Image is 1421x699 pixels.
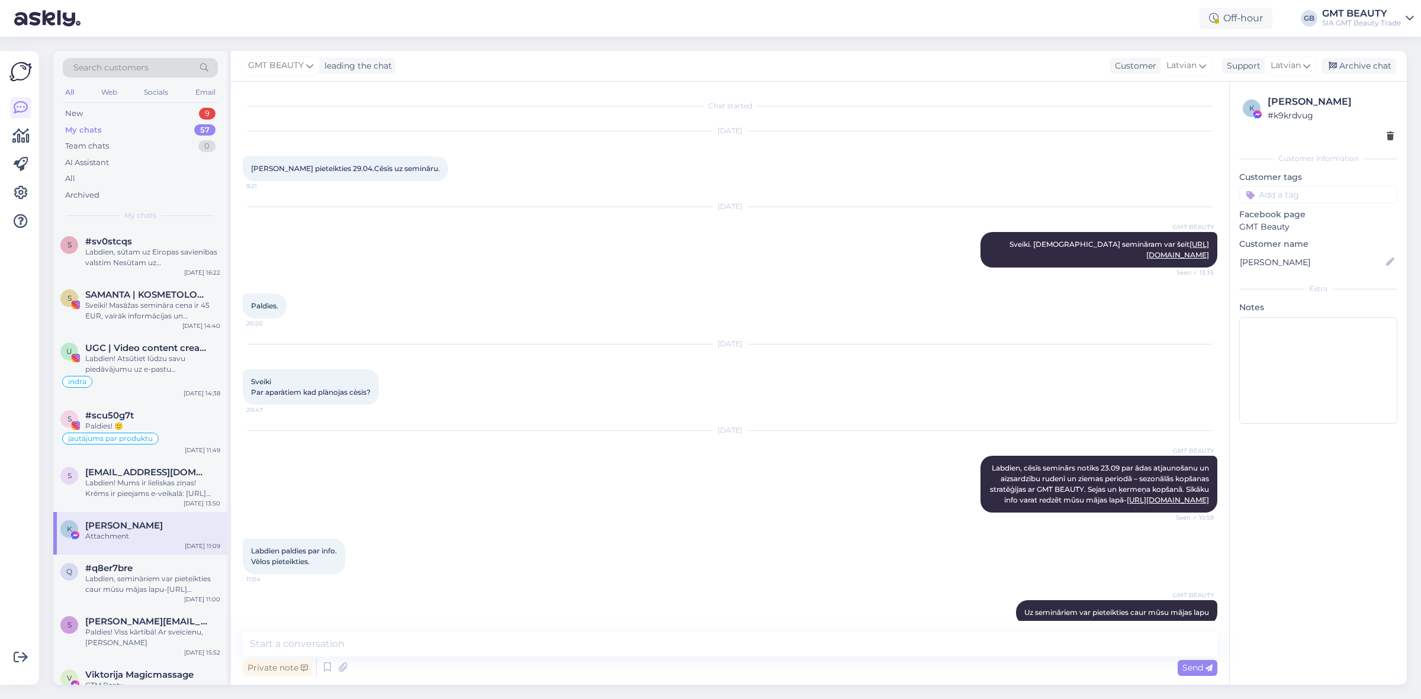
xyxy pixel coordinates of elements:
[184,595,220,604] div: [DATE] 11:00
[67,524,72,533] span: K
[184,389,220,398] div: [DATE] 14:38
[243,425,1217,436] div: [DATE]
[1222,60,1261,72] div: Support
[1239,186,1397,204] input: Add a tag
[184,499,220,508] div: [DATE] 13:50
[65,108,83,120] div: New
[85,247,220,268] div: Labdien, sūtam uz Eiropas savienības valstīm Nesūtam uz [GEOGRAPHIC_DATA], [GEOGRAPHIC_DATA], [GE...
[1268,95,1394,109] div: [PERSON_NAME]
[1169,268,1214,277] span: Seen ✓ 13:35
[185,446,220,455] div: [DATE] 11:49
[1322,9,1414,28] a: GMT BEAUTYSIA GMT Beauty Trade
[85,289,208,300] span: SAMANTA | KOSMETOLOGS | RĪGA
[1322,9,1401,18] div: GMT BEAUTY
[1166,59,1197,72] span: Latvian
[251,164,440,173] span: [PERSON_NAME] pieteikties 29.04.Cēsīs uz semināru.
[246,405,291,414] span: 20:47
[251,301,278,310] span: Paldies.
[85,421,220,431] div: Paldies! 🙂
[85,478,220,499] div: Labdien! Mums ir lieliskas ziņas! Krēms ir pieejams e-veikalā: [URL][DOMAIN_NAME]
[142,85,171,100] div: Socials
[1268,109,1394,122] div: # k9krdvug
[185,542,220,550] div: [DATE] 11:09
[184,268,220,277] div: [DATE] 16:22
[67,294,72,302] span: S
[243,339,1217,349] div: [DATE]
[85,467,208,478] span: soboss@inbox.lv
[85,563,133,574] span: #q8er7bre
[1239,208,1397,221] p: Facebook page
[67,620,72,629] span: s
[68,378,86,385] span: indra
[182,321,220,330] div: [DATE] 14:40
[85,236,132,247] span: #sv0stcqs
[243,201,1217,212] div: [DATE]
[1271,59,1301,72] span: Latvian
[199,108,216,120] div: 9
[1182,662,1213,673] span: Send
[1169,513,1214,522] span: Seen ✓ 10:59
[1169,446,1214,455] span: GMT BEAUTY
[67,414,72,423] span: s
[65,189,99,201] div: Archived
[124,210,156,221] span: My chats
[67,674,72,682] span: V
[1239,221,1397,233] p: GMT Beauty
[63,85,76,100] div: All
[85,680,220,691] div: GTM Beaty
[1322,58,1396,74] div: Archive chat
[73,62,149,74] span: Search customers
[1200,8,1272,29] div: Off-hour
[1024,608,1209,617] span: Uz semināriem var pieteikties caur mūsu mājas lapu
[248,59,304,72] span: GMT BEAUTY
[85,616,208,627] span: simona.buce@inbox.lv
[66,347,72,356] span: U
[65,173,75,185] div: All
[85,343,208,353] span: UGC | Video content creator for brands | Lifestyle | 📍RIGA
[1249,104,1255,112] span: k
[65,157,109,169] div: AI Assistant
[65,124,102,136] div: My chats
[320,60,392,72] div: leading the chat
[99,85,120,100] div: Web
[1239,284,1397,294] div: Extra
[85,520,163,531] span: Kristīne Vēbere
[243,125,1217,136] div: [DATE]
[85,669,194,680] span: Viktorija Magicmassage
[66,567,72,576] span: q
[1301,10,1317,27] div: GB
[246,319,291,328] span: 20:20
[85,410,134,421] span: #scu50g7t
[67,240,72,249] span: s
[67,471,72,480] span: s
[990,463,1211,504] span: Labdien, cēsīs seminārs notiks 23.09 par ādas atjaunošanu un aizsardzību rudenī un ziemas periodā...
[194,124,216,136] div: 57
[243,660,313,676] div: Private note
[251,377,371,397] span: Sveiki Par aparàtiem kad plànojas cèsis?
[85,531,220,542] div: Attachment
[246,182,291,191] span: 9:21
[1010,240,1209,259] span: Sveiki. [DEMOGRAPHIC_DATA] semināram var šeit
[9,60,32,83] img: Askly Logo
[193,85,218,100] div: Email
[1239,238,1397,250] p: Customer name
[1240,256,1384,269] input: Add name
[85,574,220,595] div: Labdien, semināriem var pieteikties caur mūsu mājas lapu-[URL][DOMAIN_NAME]
[246,575,291,584] span: 11:04
[198,140,216,152] div: 0
[243,101,1217,111] div: Chat started
[1110,60,1156,72] div: Customer
[184,648,220,657] div: [DATE] 15:52
[1169,591,1214,600] span: GMT BEAUTY
[1127,495,1209,504] a: [URL][DOMAIN_NAME]
[1322,18,1401,28] div: SIA GMT Beauty Trade
[1169,223,1214,231] span: GMT BEAUTY
[85,353,220,375] div: Labdien! Atsūtiet lūdzu savu piedāvājumu uz e-pastu [EMAIL_ADDRESS][DOMAIN_NAME]!
[251,546,337,566] span: Labdien paldies par info. Vèlos pieteikties.
[68,435,153,442] span: jautājums par produktu
[65,140,109,152] div: Team chats
[1239,301,1397,314] p: Notes
[1239,153,1397,164] div: Customer information
[85,627,220,648] div: Paldies! Viss kārtībā! Ar sveicienu, [PERSON_NAME]
[85,300,220,321] div: Sveiki! Masāžas semināra cena ir 45 EUR, vairāk informācijas un pieteikšanās semināram atradīsiet...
